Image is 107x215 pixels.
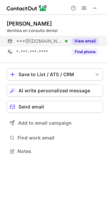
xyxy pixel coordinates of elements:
button: AI write personalized message [7,85,103,97]
button: Find work email [7,133,103,143]
span: Send email [19,104,44,110]
span: Find work email [17,135,100,141]
button: Reveal Button [72,38,98,44]
button: Send email [7,101,103,113]
button: Reveal Button [72,49,98,55]
button: save-profile-one-click [7,68,103,81]
span: AI write personalized message [19,88,90,93]
div: Save to List / ATS / CRM [19,72,91,77]
span: ***@[DOMAIN_NAME] [16,38,63,44]
span: Add to email campaign [18,120,72,126]
span: Notes [17,148,100,154]
div: [PERSON_NAME] [7,20,52,27]
button: Notes [7,147,103,156]
img: ContactOut v5.3.10 [7,4,47,12]
div: dentista en consulta dental [7,28,103,34]
button: Add to email campaign [7,117,103,129]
